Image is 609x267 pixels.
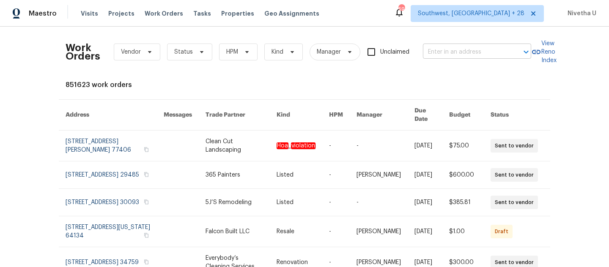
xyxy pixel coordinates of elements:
[484,100,550,131] th: Status
[66,81,543,89] div: 851623 work orders
[264,9,319,18] span: Geo Assignments
[143,258,150,266] button: Copy Address
[66,44,100,60] h2: Work Orders
[108,9,134,18] span: Projects
[270,100,322,131] th: Kind
[418,9,524,18] span: Southwest, [GEOGRAPHIC_DATA] + 28
[423,46,507,59] input: Enter in an address
[81,9,98,18] span: Visits
[59,100,157,131] th: Address
[143,146,150,153] button: Copy Address
[350,216,408,247] td: [PERSON_NAME]
[143,171,150,178] button: Copy Address
[174,48,193,56] span: Status
[350,131,408,161] td: -
[193,11,211,16] span: Tasks
[199,161,269,189] td: 365 Painters
[199,216,269,247] td: Falcon Built LLC
[531,39,557,65] a: View Reno Index
[145,9,183,18] span: Work Orders
[564,9,596,18] span: Nivetha U
[143,198,150,206] button: Copy Address
[408,100,442,131] th: Due Date
[270,131,322,161] td: _
[380,48,409,57] span: Unclaimed
[199,189,269,216] td: 5J’S Remodeling
[157,100,199,131] th: Messages
[317,48,341,56] span: Manager
[520,46,532,58] button: Open
[350,189,408,216] td: -
[199,100,269,131] th: Trade Partner
[270,161,322,189] td: Listed
[270,189,322,216] td: Listed
[221,9,254,18] span: Properties
[322,100,350,131] th: HPM
[199,131,269,161] td: Clean Cut Landscaping
[322,161,350,189] td: -
[322,189,350,216] td: -
[322,131,350,161] td: -
[29,9,57,18] span: Maestro
[226,48,238,56] span: HPM
[398,5,404,14] div: 597
[121,48,141,56] span: Vendor
[350,100,408,131] th: Manager
[143,232,150,239] button: Copy Address
[322,216,350,247] td: -
[442,100,484,131] th: Budget
[270,216,322,247] td: Resale
[350,161,408,189] td: [PERSON_NAME]
[272,48,283,56] span: Kind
